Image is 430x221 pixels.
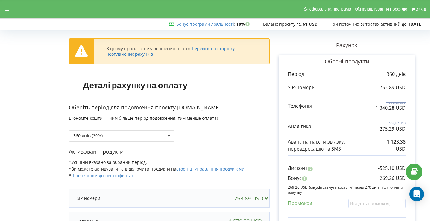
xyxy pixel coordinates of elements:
[288,102,312,109] p: Телефонія
[288,185,406,195] p: 269,26 USD бонусів стануть доступні через 270 днів після оплати рахунку
[288,71,304,78] p: Період
[409,21,423,27] strong: [DATE]
[288,123,311,130] p: Аналітика
[376,105,406,112] p: 1 340,28 USD
[234,195,271,201] div: 753,89 USD
[376,100,406,105] p: 1 576,80 USD
[381,138,406,152] p: 1 123,38 USD
[297,21,317,27] strong: 19,61 USD
[380,121,406,125] p: 563,87 USD
[360,7,407,11] span: Налаштування профілю
[288,84,315,91] p: SIP-номери
[380,84,406,91] p: 753,89 USD
[77,195,100,201] p: SIP-номери
[236,21,251,27] strong: 18%
[380,175,406,182] p: 269,26 USD
[416,7,426,11] span: Вихід
[307,7,351,11] span: Реферальна програма
[288,175,302,182] p: Бонус
[288,200,312,207] p: Промокод
[378,165,406,172] p: -525,10 USD
[288,58,406,66] p: Обрані продукти
[380,125,406,132] p: 275,29 USD
[348,199,406,208] input: Введіть промокод
[330,21,408,27] span: При поточних витратах активний до:
[73,134,103,138] div: 360 днів (20%)
[263,21,297,27] span: Баланс проєкту:
[69,166,246,172] span: *Ви можете активувати та відключити продукти на
[69,148,270,156] p: Активовані продукти
[69,115,218,121] span: Економте кошти — чим більше період подовження, тим менше оплата!
[409,187,424,201] div: Open Intercom Messenger
[270,41,424,49] p: Рахунок
[69,104,270,112] p: Оберіть період для подовження проєкту [DOMAIN_NAME]
[69,159,147,165] span: *Усі ціни вказано за обраний період.
[176,166,246,172] a: сторінці управління продуктами.
[69,70,201,99] h1: Деталі рахунку на оплату
[176,21,235,27] span: :
[106,46,235,57] a: Перейти на сторінку неоплачених рахунків
[288,165,307,172] p: Дисконт
[288,138,381,152] p: Аванс на пакети зв'язку, переадресацію та SMS
[71,173,133,178] a: Ліцензійний договір (оферта)
[106,46,257,57] div: В цьому проєкті є незавершений платіж.
[176,21,234,27] a: Бонус програми лояльності
[387,71,406,78] p: 360 днів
